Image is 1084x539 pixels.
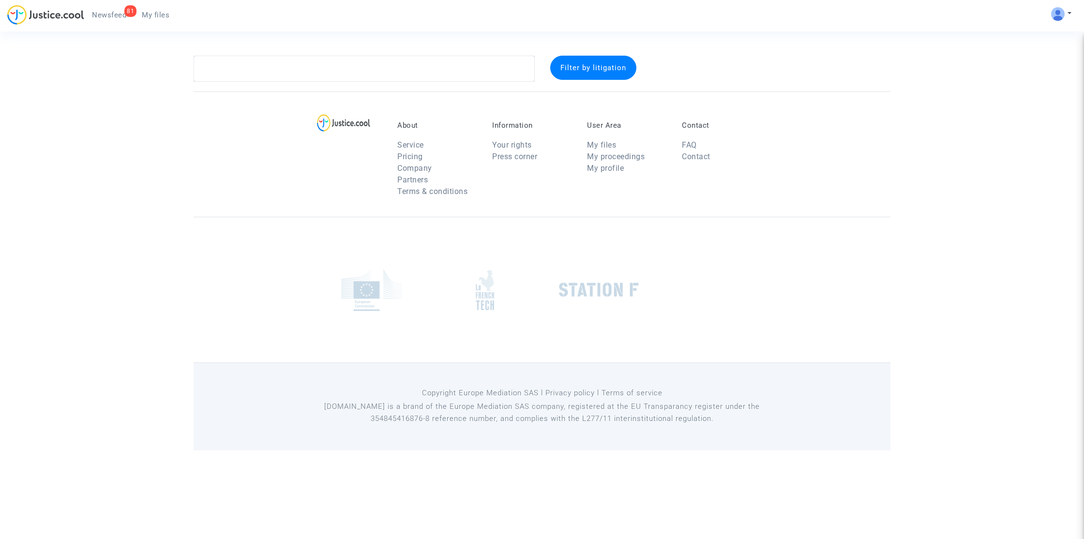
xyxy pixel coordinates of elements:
[1051,7,1065,21] img: ALV-UjV5hOg1DK_6VpdGyI3GiCsbYcKFqGYcyigr7taMTixGzq57m2O-mEoJuuWBlO_HCk8JQ1zztKhP13phCubDFpGEbboIp...
[317,114,371,132] img: logo-lg.svg
[476,269,494,311] img: french_tech.png
[397,121,478,130] p: About
[397,164,432,173] a: Company
[559,283,639,297] img: stationf.png
[92,11,126,19] span: Newsfeed
[560,63,626,72] span: Filter by litigation
[397,152,423,161] a: Pricing
[142,11,169,19] span: My files
[124,5,136,17] div: 81
[341,269,402,311] img: europe_commision.png
[134,8,177,22] a: My files
[587,121,667,130] p: User Area
[397,175,428,184] a: Partners
[492,121,572,130] p: Information
[587,164,624,173] a: My profile
[322,401,763,425] p: [DOMAIN_NAME] is a brand of the Europe Mediation SAS company, registered at the EU Transparancy r...
[397,140,424,150] a: Service
[397,187,467,196] a: Terms & conditions
[322,387,763,399] p: Copyright Europe Mediation SAS l Privacy policy l Terms of service
[7,5,84,25] img: jc-logo.svg
[587,152,645,161] a: My proceedings
[682,140,697,150] a: FAQ
[682,121,762,130] p: Contact
[492,152,537,161] a: Press corner
[84,8,134,22] a: 81Newsfeed
[492,140,532,150] a: Your rights
[587,140,616,150] a: My files
[682,152,710,161] a: Contact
